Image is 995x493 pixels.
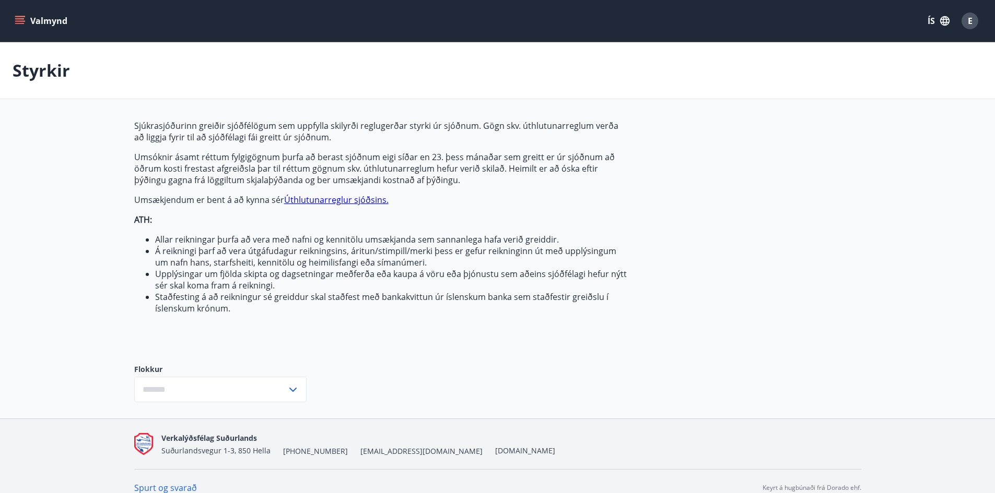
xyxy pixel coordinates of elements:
button: E [957,8,982,33]
li: Á reikningi þarf að vera útgáfudagur reikningsins, áritun/stimpill/merki þess er gefur reikningin... [155,245,627,268]
button: ÍS [922,11,955,30]
p: Umsóknir ásamt réttum fylgigögnum þurfa að berast sjóðnum eigi síðar en 23. þess mánaðar sem grei... [134,151,627,186]
p: Umsækjendum er bent á að kynna sér [134,194,627,206]
button: menu [13,11,72,30]
span: Verkalýðsfélag Suðurlands [161,433,257,443]
label: Flokkur [134,364,307,375]
span: Suðurlandsvegur 1-3, 850 Hella [161,446,271,455]
strong: ATH: [134,214,152,225]
li: Upplýsingar um fjölda skipta og dagsetningar meðferða eða kaupa á vöru eða þjónustu sem aðeins sj... [155,268,627,291]
p: Styrkir [13,59,70,82]
p: Sjúkrasjóðurinn greiðir sjóðfélögum sem uppfylla skilyrði reglugerðar styrki úr sjóðnum. Gögn skv... [134,120,627,143]
p: Keyrt á hugbúnaði frá Dorado ehf. [763,483,861,492]
span: [EMAIL_ADDRESS][DOMAIN_NAME] [360,446,483,456]
span: [PHONE_NUMBER] [283,446,348,456]
img: Q9do5ZaFAFhn9lajViqaa6OIrJ2A2A46lF7VsacK.png [134,433,153,455]
a: Úthlutunarreglur sjóðsins. [284,194,389,206]
a: [DOMAIN_NAME] [495,446,555,455]
li: Staðfesting á að reikningur sé greiddur skal staðfest með bankakvittun úr íslenskum banka sem sta... [155,291,627,314]
li: Allar reikningar þurfa að vera með nafni og kennitölu umsækjanda sem sannanlega hafa verið greiddir. [155,234,627,245]
span: E [968,15,973,27]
